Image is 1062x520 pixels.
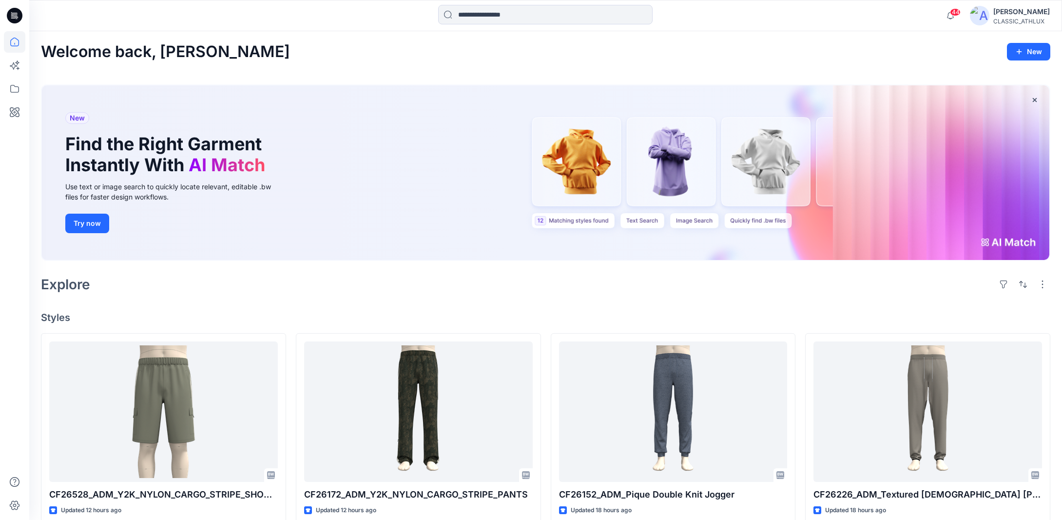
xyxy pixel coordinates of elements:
[49,488,278,501] p: CF26528_ADM_Y2K_NYLON_CARGO_STRIPE_SHORTS
[65,181,285,202] div: Use text or image search to quickly locate relevant, editable .bw files for faster design workflows.
[993,6,1050,18] div: [PERSON_NAME]
[70,112,85,124] span: New
[970,6,989,25] img: avatar
[559,488,788,501] p: CF26152_ADM_Pique Double Knit Jogger
[304,488,533,501] p: CF26172_ADM_Y2K_NYLON_CARGO_STRIPE_PANTS
[49,341,278,482] a: CF26528_ADM_Y2K_NYLON_CARGO_STRIPE_SHORTS
[41,312,1050,323] h4: Styles
[41,43,290,61] h2: Welcome back, [PERSON_NAME]
[189,154,265,176] span: AI Match
[813,341,1042,482] a: CF26226_ADM_Textured French Terry Jogger
[993,18,1050,25] div: CLASSIC_ATHLUX
[316,505,376,516] p: Updated 12 hours ago
[559,341,788,482] a: CF26152_ADM_Pique Double Knit Jogger
[304,341,533,482] a: CF26172_ADM_Y2K_NYLON_CARGO_STRIPE_PANTS
[825,505,886,516] p: Updated 18 hours ago
[1007,43,1050,60] button: New
[61,505,121,516] p: Updated 12 hours ago
[813,488,1042,501] p: CF26226_ADM_Textured [DEMOGRAPHIC_DATA] [PERSON_NAME]
[65,134,270,176] h1: Find the Right Garment Instantly With
[571,505,632,516] p: Updated 18 hours ago
[950,8,961,16] span: 44
[41,277,90,292] h2: Explore
[65,214,109,233] button: Try now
